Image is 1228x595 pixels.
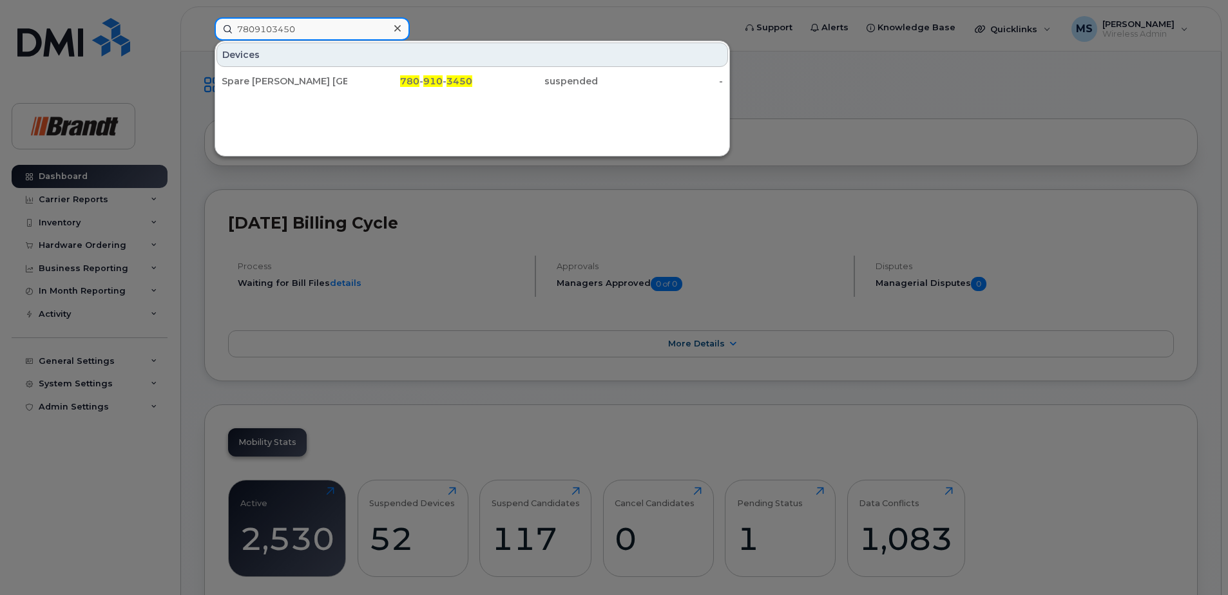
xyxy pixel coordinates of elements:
[222,75,347,88] div: Spare [PERSON_NAME] [GEOGRAPHIC_DATA]
[423,75,443,87] span: 910
[216,42,728,67] div: Devices
[347,75,473,88] div: - -
[216,70,728,93] a: Spare [PERSON_NAME] [GEOGRAPHIC_DATA]780-910-3450suspended-
[472,75,598,88] div: suspended
[598,75,724,88] div: -
[400,75,419,87] span: 780
[446,75,472,87] span: 3450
